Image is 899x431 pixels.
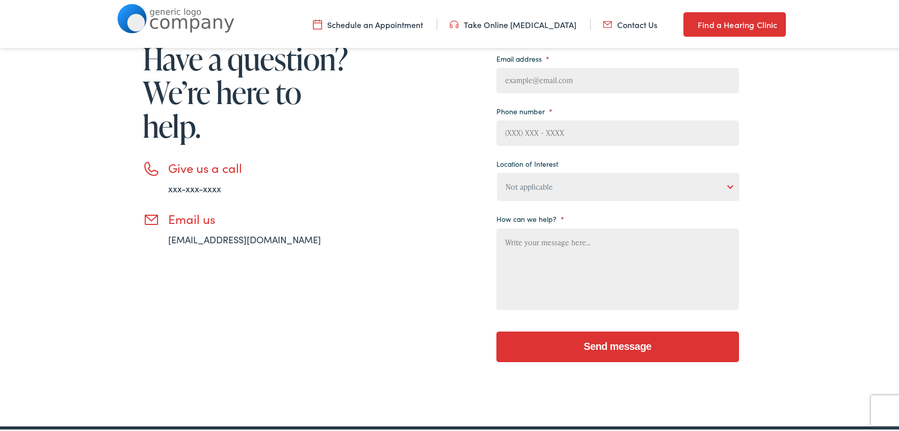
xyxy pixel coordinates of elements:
a: xxx-xxx-xxxx [168,180,221,193]
label: Location of Interest [496,157,558,166]
input: (XXX) XXX - XXXX [496,118,739,144]
label: Email address [496,52,549,61]
img: utility icon [449,17,459,28]
a: [EMAIL_ADDRESS][DOMAIN_NAME] [168,231,321,244]
h1: Need help? Have a question? We’re here to help. [143,6,352,141]
h3: Email us [168,210,352,224]
input: example@email.com [496,66,739,91]
h3: Give us a call [168,159,352,173]
a: Take Online [MEDICAL_DATA] [449,17,576,28]
label: Phone number [496,105,552,114]
label: How can we help? [496,212,564,221]
input: Send message [496,329,739,360]
img: utility icon [683,16,693,29]
a: Contact Us [603,17,657,28]
img: utility icon [313,17,322,28]
a: Find a Hearing Clinic [683,10,785,35]
img: utility icon [603,17,612,28]
a: Schedule an Appointment [313,17,423,28]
